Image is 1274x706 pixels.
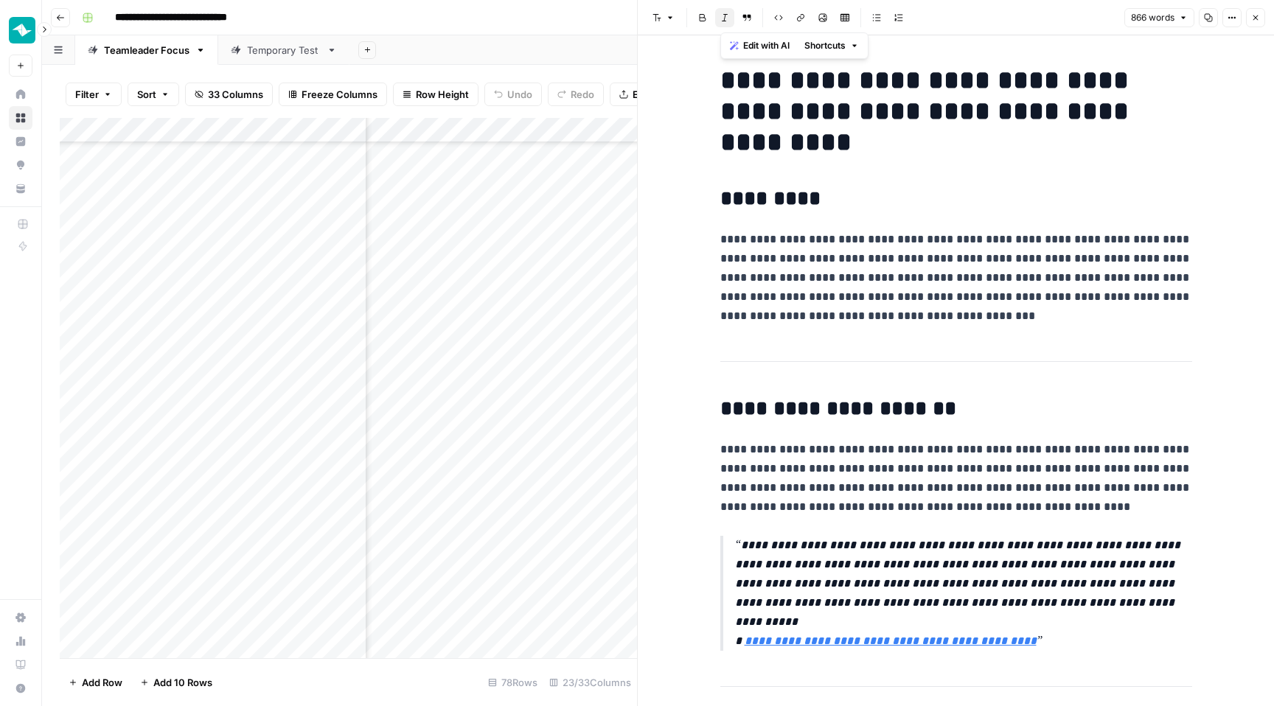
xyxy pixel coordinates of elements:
[482,671,543,694] div: 78 Rows
[302,87,377,102] span: Freeze Columns
[60,671,131,694] button: Add Row
[9,17,35,43] img: Teamleader Logo
[393,83,478,106] button: Row Height
[131,671,221,694] button: Add 10 Rows
[247,43,321,57] div: Temporary Test
[9,177,32,200] a: Your Data
[82,675,122,690] span: Add Row
[208,87,263,102] span: 33 Columns
[279,83,387,106] button: Freeze Columns
[128,83,179,106] button: Sort
[548,83,604,106] button: Redo
[9,83,32,106] a: Home
[571,87,594,102] span: Redo
[185,83,273,106] button: 33 Columns
[1124,8,1194,27] button: 866 words
[218,35,349,65] a: Temporary Test
[137,87,156,102] span: Sort
[9,677,32,700] button: Help + Support
[66,83,122,106] button: Filter
[9,153,32,177] a: Opportunities
[798,36,865,55] button: Shortcuts
[9,629,32,653] a: Usage
[75,87,99,102] span: Filter
[507,87,532,102] span: Undo
[75,35,218,65] a: Teamleader Focus
[743,39,790,52] span: Edit with AI
[9,12,32,49] button: Workspace: Teamleader
[153,675,212,690] span: Add 10 Rows
[610,83,695,106] button: Export CSV
[416,87,469,102] span: Row Height
[104,43,189,57] div: Teamleader Focus
[9,106,32,130] a: Browse
[9,653,32,677] a: Learning Hub
[724,36,796,55] button: Edit with AI
[9,606,32,629] a: Settings
[484,83,542,106] button: Undo
[543,671,637,694] div: 23/33 Columns
[804,39,846,52] span: Shortcuts
[1131,11,1174,24] span: 866 words
[9,130,32,153] a: Insights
